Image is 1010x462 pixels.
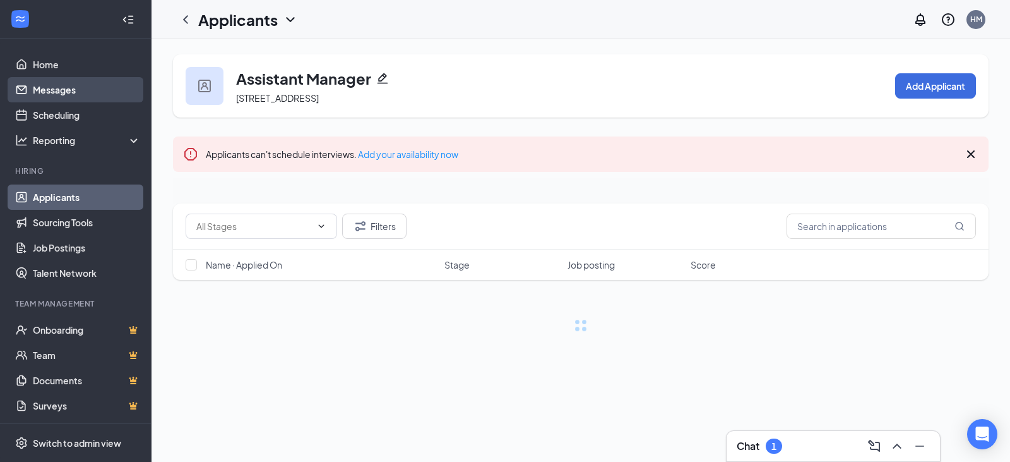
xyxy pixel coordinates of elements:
[941,12,956,27] svg: QuestionInfo
[33,235,141,260] a: Job Postings
[963,147,978,162] svg: Cross
[912,439,927,454] svg: Minimize
[376,72,389,85] svg: Pencil
[206,258,282,271] span: Name · Applied On
[236,68,371,89] h3: Assistant Manager
[33,77,141,102] a: Messages
[970,14,982,25] div: HM
[178,12,193,27] svg: ChevronLeft
[183,147,198,162] svg: Error
[33,393,141,418] a: SurveysCrown
[954,221,965,231] svg: MagnifyingGlass
[206,149,458,160] span: Applicants can't schedule interviews.
[283,12,298,27] svg: ChevronDown
[910,436,930,456] button: Minimize
[913,12,928,27] svg: Notifications
[887,436,907,456] button: ChevronUp
[864,436,884,456] button: ComposeMessage
[737,439,759,453] h3: Chat
[33,52,141,77] a: Home
[198,9,278,30] h1: Applicants
[15,134,28,147] svg: Analysis
[15,166,138,176] div: Hiring
[316,221,326,231] svg: ChevronDown
[236,92,319,104] span: [STREET_ADDRESS]
[787,214,976,239] input: Search in applications
[33,260,141,286] a: Talent Network
[889,439,905,454] svg: ChevronUp
[358,149,458,160] a: Add your availability now
[33,134,141,147] div: Reporting
[33,102,141,128] a: Scheduling
[771,441,776,452] div: 1
[33,185,141,210] a: Applicants
[33,317,141,343] a: OnboardingCrown
[567,258,615,271] span: Job posting
[33,437,121,449] div: Switch to admin view
[122,13,134,26] svg: Collapse
[342,214,407,239] button: Filter Filters
[895,73,976,99] button: Add Applicant
[14,13,27,25] svg: WorkstreamLogo
[353,219,368,234] svg: Filter
[867,439,882,454] svg: ComposeMessage
[444,258,470,271] span: Stage
[691,258,716,271] span: Score
[33,343,141,368] a: TeamCrown
[15,437,28,449] svg: Settings
[198,80,211,92] img: user icon
[967,419,997,449] div: Open Intercom Messenger
[33,368,141,393] a: DocumentsCrown
[196,219,311,233] input: All Stages
[15,298,138,309] div: Team Management
[33,210,141,235] a: Sourcing Tools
